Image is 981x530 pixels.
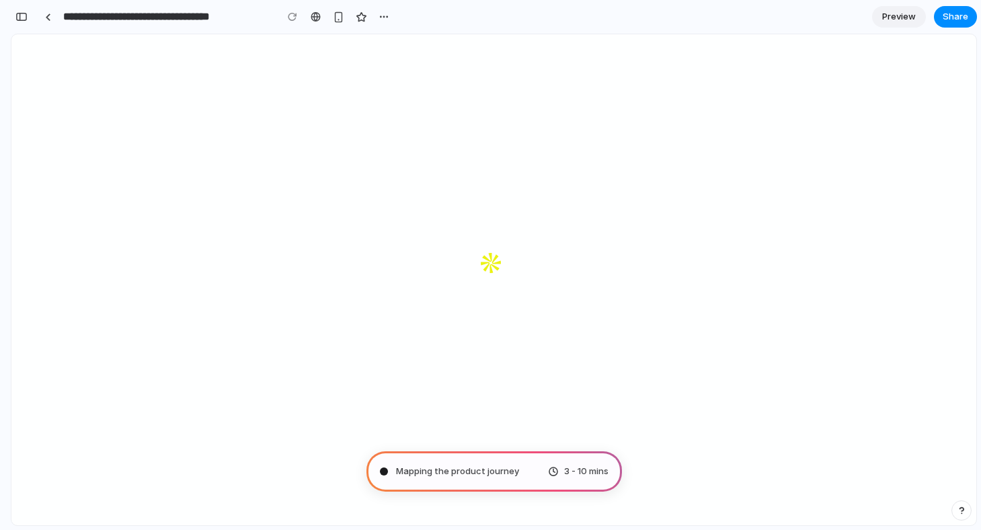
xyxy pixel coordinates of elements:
span: Preview [882,10,916,24]
button: Share [934,6,977,28]
span: 3 - 10 mins [564,465,609,478]
span: Share [943,10,968,24]
span: Mapping the product journey [396,465,519,478]
a: Preview [872,6,926,28]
